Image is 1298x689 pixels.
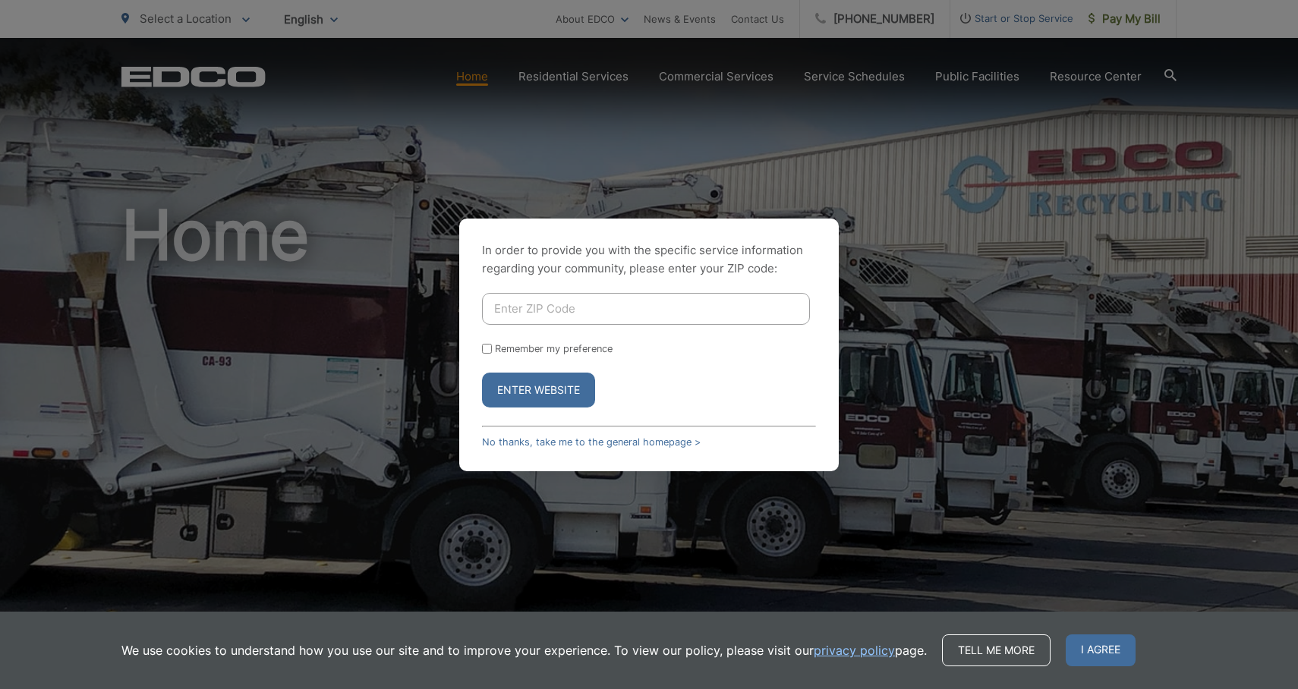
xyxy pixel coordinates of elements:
input: Enter ZIP Code [482,293,810,325]
button: Enter Website [482,373,595,407]
label: Remember my preference [495,343,613,354]
a: No thanks, take me to the general homepage > [482,436,701,448]
a: Tell me more [942,634,1051,666]
p: We use cookies to understand how you use our site and to improve your experience. To view our pol... [121,641,927,659]
span: I agree [1066,634,1136,666]
a: privacy policy [814,641,895,659]
p: In order to provide you with the specific service information regarding your community, please en... [482,241,816,278]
